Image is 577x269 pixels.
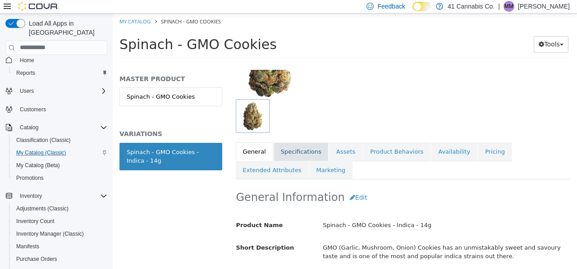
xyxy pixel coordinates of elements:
[13,173,107,183] span: Promotions
[250,129,318,148] a: Product Behaviors
[16,137,71,144] span: Classification (Classic)
[20,192,42,200] span: Inventory
[13,173,47,183] a: Promotions
[13,160,107,171] span: My Catalog (Beta)
[16,205,69,212] span: Adjustments (Classic)
[365,129,399,148] a: Pricing
[518,1,570,12] p: [PERSON_NAME]
[2,190,111,202] button: Inventory
[7,61,110,69] h5: MASTER PRODUCT
[13,135,74,146] a: Classification (Classic)
[7,5,38,11] a: My Catalog
[48,5,108,11] span: Spinach - GMO Cookies
[13,241,43,252] a: Manifests
[25,19,107,37] span: Load All Apps in [GEOGRAPHIC_DATA]
[16,122,107,133] span: Catalog
[232,176,260,192] button: Edit
[7,23,164,39] span: Spinach - GMO Cookies
[9,172,111,184] button: Promotions
[412,2,431,11] input: Dark Mode
[13,68,39,78] a: Reports
[203,227,464,251] div: GMO (Garlic, Mushroom, Onion) Cookies has an unmistakably sweet and savoury taste and is one of t...
[13,147,107,158] span: My Catalog (Classic)
[16,55,38,66] a: Home
[13,203,107,214] span: Adjustments (Classic)
[13,254,61,264] a: Purchase Orders
[16,104,50,115] a: Customers
[13,147,70,158] a: My Catalog (Classic)
[9,228,111,240] button: Inventory Manager (Classic)
[13,241,107,252] span: Manifests
[377,2,405,11] span: Feedback
[9,202,111,215] button: Adjustments (Classic)
[13,228,87,239] a: Inventory Manager (Classic)
[124,231,182,237] span: Short Description
[13,160,64,171] a: My Catalog (Beta)
[2,103,111,116] button: Customers
[2,54,111,67] button: Home
[203,204,464,220] div: Spinach - GMO Cookies - Indica - 14g
[14,134,102,152] div: Spinach - GMO Cookies - Indica - 14g
[2,121,111,134] button: Catalog
[504,1,513,12] span: MM
[16,191,107,201] span: Inventory
[2,85,111,97] button: Users
[13,68,107,78] span: Reports
[197,147,240,166] a: Marketing
[504,1,514,12] div: Matt Morrisey
[13,135,107,146] span: Classification (Classic)
[20,124,38,131] span: Catalog
[16,230,84,237] span: Inventory Manager (Classic)
[13,203,72,214] a: Adjustments (Classic)
[7,74,110,93] a: Spinach - GMO Cookies
[124,176,458,192] h2: General Information
[498,1,500,12] p: |
[20,57,34,64] span: Home
[9,134,111,146] button: Classification (Classic)
[16,104,107,115] span: Customers
[421,23,456,39] button: Tools
[16,243,39,250] span: Manifests
[13,254,107,264] span: Purchase Orders
[18,2,59,11] img: Cova
[16,174,44,182] span: Promotions
[20,106,46,113] span: Customers
[13,228,107,239] span: Inventory Manager (Classic)
[123,129,160,148] a: General
[412,11,413,12] span: Dark Mode
[9,215,111,228] button: Inventory Count
[9,146,111,159] button: My Catalog (Classic)
[16,218,55,225] span: Inventory Count
[9,67,111,79] button: Reports
[318,129,365,148] a: Availability
[16,149,66,156] span: My Catalog (Classic)
[16,55,107,66] span: Home
[16,69,35,77] span: Reports
[16,122,42,133] button: Catalog
[16,191,46,201] button: Inventory
[123,147,196,166] a: Extended Attributes
[448,1,495,12] p: 41 Cannabis Co.
[16,255,57,263] span: Purchase Orders
[13,216,58,227] a: Inventory Count
[16,162,60,169] span: My Catalog (Beta)
[16,86,107,96] span: Users
[13,216,107,227] span: Inventory Count
[9,253,111,265] button: Purchase Orders
[7,116,110,124] h5: VARIATIONS
[20,87,34,95] span: Users
[9,240,111,253] button: Manifests
[124,208,170,215] span: Product Name
[216,129,250,148] a: Assets
[16,86,37,96] button: Users
[9,159,111,172] button: My Catalog (Beta)
[161,129,216,148] a: Specifications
